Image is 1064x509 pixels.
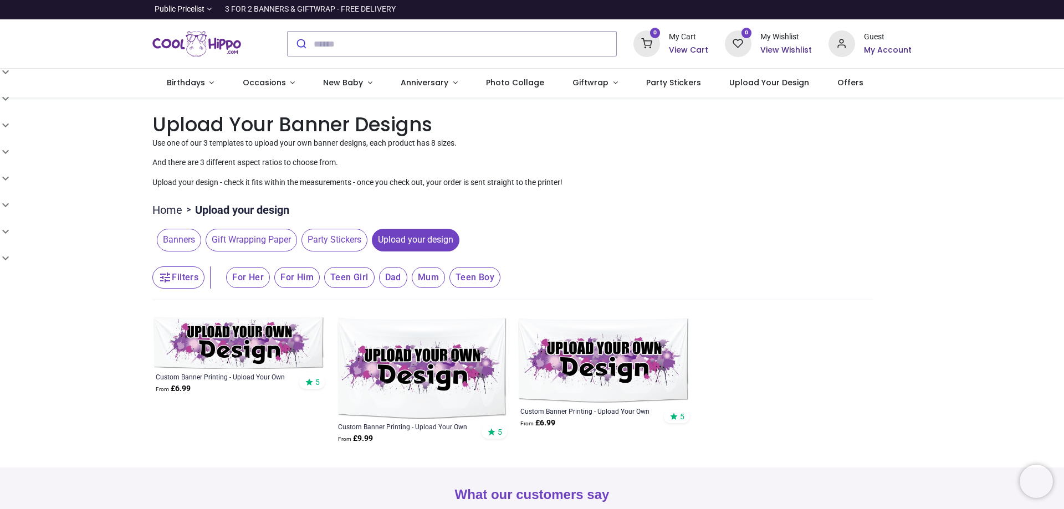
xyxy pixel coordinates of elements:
[156,386,169,392] span: From
[517,317,690,404] img: Custom Banner Printing - Upload Your Own Design - Size 3 - Midway Banner
[338,422,472,431] a: Custom Banner Printing - Upload Your Own Design - Size 2
[1020,465,1053,498] iframe: Brevo live chat
[646,77,701,88] span: Party Stickers
[324,267,375,288] span: Teen Girl
[243,77,286,88] span: Occasions
[338,433,373,444] strong: £ 9.99
[297,229,367,251] button: Party Stickers
[152,4,212,15] a: Public Pricelist
[274,267,320,288] span: For Him
[152,202,182,218] a: Home
[679,4,912,15] iframe: Customer reviews powered by Trustpilot
[152,111,912,138] h1: Upload Your Banner Designs
[367,229,459,251] button: Upload your design
[156,372,289,381] a: Custom Banner Printing - Upload Your Own Design - Size 1
[760,32,812,43] div: My Wishlist
[372,229,459,251] span: Upload your design
[412,267,445,288] span: Mum
[152,317,326,369] img: Custom Banner Printing - Upload Your Own Design - Size 1 - Traditional Banner
[152,157,912,168] p: And there are 3 different aspect ratios to choose from.
[315,377,320,387] span: 5
[669,45,708,56] a: View Cart
[498,427,502,437] span: 5
[152,177,912,188] p: Upload your design - check it fits within the measurements - once you check out, your order is se...
[741,28,752,38] sup: 0
[157,229,201,251] span: Banners
[572,77,608,88] span: Giftwrap
[760,45,812,56] a: View Wishlist
[401,77,448,88] span: Anniversary
[156,383,191,394] strong: £ 6.99
[520,418,555,429] strong: £ 6.99
[335,317,508,419] img: Custom Banner Printing - Upload Your Own Design - Size 2 - Backdrop Banner Style
[225,4,396,15] div: 3 FOR 2 BANNERS & GIFTWRAP - FREE DELIVERY
[155,4,204,15] span: Public Pricelist
[182,202,289,218] li: Upload your design
[729,77,809,88] span: Upload Your Design
[301,229,367,251] span: Party Stickers
[864,32,912,43] div: Guest
[201,229,297,251] button: Gift Wrapping Paper
[152,28,241,59] a: Logo of Cool Hippo
[680,412,684,421] span: 5
[650,28,661,38] sup: 0
[152,266,204,289] button: Filters
[449,267,500,288] span: Teen Boy
[288,32,314,56] button: Submit
[486,77,544,88] span: Photo Collage
[226,267,270,288] span: For Her
[167,77,205,88] span: Birthdays
[520,407,654,415] a: Custom Banner Printing - Upload Your Own Design - Size 3
[520,420,534,426] span: From
[152,229,201,251] button: Banners
[309,69,387,97] a: New Baby
[182,204,195,215] span: >
[725,39,751,48] a: 0
[669,32,708,43] div: My Cart
[837,77,863,88] span: Offers
[228,69,309,97] a: Occasions
[206,229,297,251] span: Gift Wrapping Paper
[323,77,363,88] span: New Baby
[379,267,407,288] span: Dad
[152,69,228,97] a: Birthdays
[558,69,632,97] a: Giftwrap
[152,485,912,504] h2: What our customers say
[152,138,912,149] p: Use one of our 3 templates to upload your own banner designs, each product has 8 sizes.
[152,28,241,59] img: Cool Hippo
[386,69,472,97] a: Anniversary
[864,45,912,56] a: My Account
[338,436,351,442] span: From
[633,39,660,48] a: 0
